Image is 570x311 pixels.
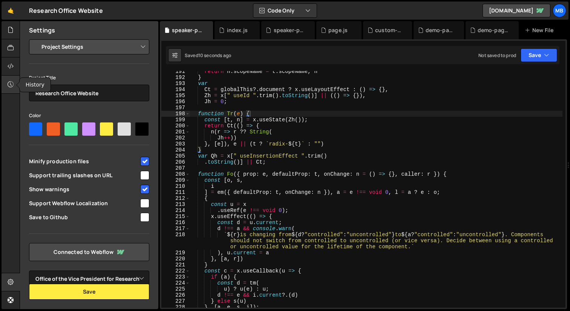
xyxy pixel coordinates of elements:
[161,286,190,292] div: 225
[161,153,190,159] div: 205
[161,105,190,111] div: 197
[161,250,190,256] div: 219
[161,226,190,232] div: 217
[227,26,248,34] div: index.js
[161,183,190,189] div: 210
[161,298,190,304] div: 227
[29,26,55,34] h2: Settings
[161,256,190,262] div: 220
[161,280,190,286] div: 224
[161,135,190,141] div: 202
[161,68,190,74] div: 191
[161,232,190,250] div: 218
[161,195,190,201] div: 212
[161,304,190,310] div: 228
[274,26,306,34] div: speaker-page-react.js.js
[521,48,557,62] button: Save
[161,177,190,183] div: 209
[20,78,51,92] div: History
[29,243,149,261] a: Connected to Webflow
[161,141,190,147] div: 203
[483,4,550,17] a: [DOMAIN_NAME]
[161,99,190,105] div: 196
[198,52,231,59] div: 10 seconds ago
[328,26,348,34] div: page.js
[553,4,566,17] a: MB
[161,147,190,153] div: 204
[161,165,190,171] div: 207
[161,274,190,280] div: 223
[525,26,556,34] div: New File
[161,292,190,298] div: 226
[161,129,190,135] div: 201
[161,74,190,80] div: 192
[185,52,231,59] div: Saved
[2,2,20,20] a: 🤙
[29,112,41,119] label: Color
[161,214,190,220] div: 215
[29,200,139,207] span: Support Webflow Localization
[172,26,204,34] div: speaker-page-react.js
[161,268,190,274] div: 222
[29,214,139,221] span: Save to Github
[161,117,190,123] div: 199
[375,26,403,34] div: custom-styles.css
[29,85,149,101] input: Project name
[161,207,190,214] div: 214
[161,93,190,99] div: 195
[161,171,190,177] div: 208
[29,186,139,193] span: Show warnings
[161,220,190,226] div: 216
[29,6,103,15] div: Research Office Website
[161,111,190,117] div: 198
[161,159,190,165] div: 206
[161,87,190,93] div: 194
[161,262,190,268] div: 221
[161,189,190,195] div: 211
[29,158,139,165] span: Minify production files
[478,26,510,34] div: demo-page-react.css
[161,123,190,129] div: 200
[426,26,455,34] div: demo-page-react.js
[29,74,56,82] label: Project Title
[161,201,190,207] div: 213
[253,4,317,17] button: Code Only
[29,284,149,300] button: Save
[29,172,139,179] span: Support trailing slashes on URL
[161,80,190,87] div: 193
[478,52,516,59] div: Not saved to prod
